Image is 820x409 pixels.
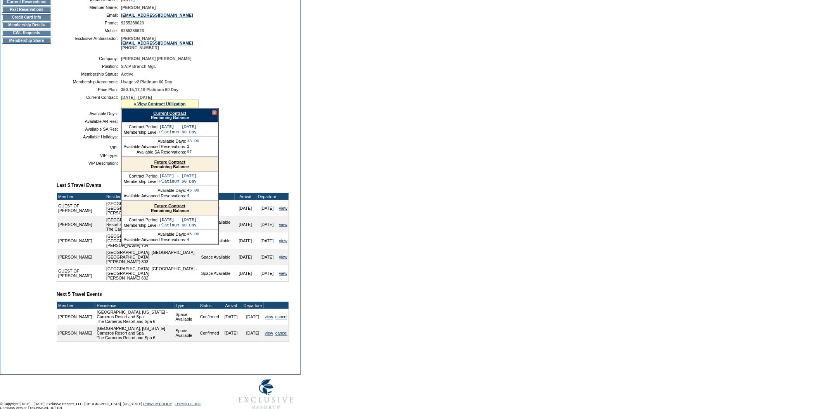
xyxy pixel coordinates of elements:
td: Available Holidays: [60,135,118,139]
td: Member [57,302,93,309]
a: Current Contract [153,111,186,116]
td: VIP: [60,145,118,150]
td: [DATE] [256,249,278,265]
td: Membership Level: [124,179,159,184]
td: [GEOGRAPHIC_DATA], [US_STATE] - Carneros Resort and Spa The Carneros Resort and Spa 6 [96,325,175,342]
a: view [279,255,287,259]
div: Remaining Balance [122,201,218,216]
td: [DATE] [235,233,256,249]
a: [EMAIL_ADDRESS][DOMAIN_NAME] [121,41,193,45]
span: [PERSON_NAME] [PHONE_NUMBER] [121,36,193,50]
td: Available Advanced Reservations: [124,237,186,242]
td: Available Days: [124,232,186,236]
td: CWL Requests [2,30,51,36]
td: [GEOGRAPHIC_DATA], [US_STATE] - Carneros Resort and Spa The Carneros Resort and Spa 6 [96,309,175,325]
div: Remaining Balance [121,109,218,122]
td: 45.00 [187,232,199,236]
td: Arrival [220,302,242,309]
span: [DATE] - [DATE] [121,95,152,100]
td: [PERSON_NAME] [57,233,105,249]
span: [PERSON_NAME] [PERSON_NAME] [121,56,192,61]
td: [DATE] [256,233,278,249]
td: Company: [60,56,118,61]
td: Available Days: [60,111,118,116]
td: GUEST OF [PERSON_NAME] [57,200,105,216]
td: Space Available [175,325,199,342]
span: Active [121,72,133,76]
td: [DATE] - [DATE] [159,174,197,178]
td: Platinum 60 Day [159,130,197,135]
span: 9255288623 [121,28,144,33]
span: [PERSON_NAME] [121,5,156,10]
td: Phone: [60,21,118,25]
td: Confirmed [199,309,220,325]
td: Departure [256,193,278,200]
td: Member Name: [60,5,118,10]
td: [DATE] [220,309,242,325]
span: 350-15,17,19 Platinum 60 Day [121,87,178,92]
td: Space Available [200,265,235,281]
a: cancel [275,315,287,319]
td: Contract Period: [124,174,159,178]
td: Residence [105,193,200,200]
div: Remaining Balance [122,157,218,172]
a: TERMS OF USE [175,402,201,406]
td: [GEOGRAPHIC_DATA], [GEOGRAPHIC_DATA] - [GEOGRAPHIC_DATA] [PERSON_NAME] 704 [105,233,200,249]
td: Position: [60,64,118,69]
td: Status [199,302,220,309]
td: Membership Share [2,38,51,44]
td: 45.00 [187,188,199,193]
td: Current Contract: [60,95,118,108]
td: Contract Period: [124,124,159,129]
td: Membership Agreement: [60,79,118,84]
td: [DATE] [235,216,256,233]
td: Type [175,302,199,309]
td: 4 [187,193,199,198]
a: view [265,315,273,319]
a: » View Contract Utilization [134,102,186,106]
td: [DATE] [256,216,278,233]
td: [DATE] - [DATE] [159,124,197,129]
span: Usage v2 Platinum 60 Day [121,79,172,84]
b: Next 5 Travel Events [57,292,102,297]
td: Exclusive Ambassador: [60,36,118,50]
span: 9255288623 [121,21,144,25]
td: Membership Level: [124,130,159,135]
a: cancel [275,331,287,336]
td: Available Advanced Reservations: [124,193,186,198]
td: [GEOGRAPHIC_DATA], [US_STATE] - Carneros Resort and Spa The Carneros Resort and Spa 3 [105,216,200,233]
td: Space Available [175,309,199,325]
td: Platinum 60 Day [159,179,197,184]
td: Available Days: [124,188,186,193]
td: Membership Level: [124,223,159,228]
td: Available SA Reservations: [124,150,186,154]
td: [GEOGRAPHIC_DATA], [GEOGRAPHIC_DATA] - [GEOGRAPHIC_DATA] [PERSON_NAME] 803 [105,249,200,265]
td: Departure [242,302,264,309]
td: GUEST OF [PERSON_NAME] [57,265,105,281]
td: [PERSON_NAME] [57,309,93,325]
td: [PERSON_NAME] [57,325,93,342]
td: [DATE] [256,265,278,281]
td: Member [57,193,105,200]
td: [DATE] [235,265,256,281]
td: Arrival [235,193,256,200]
a: PRIVACY POLICY [143,402,172,406]
td: 97 [187,150,199,154]
span: S.V.P Branch Mgr. [121,64,156,69]
a: view [265,331,273,336]
td: Email: [60,13,118,17]
a: view [279,271,287,276]
td: [DATE] [235,249,256,265]
td: 4 [187,237,199,242]
td: [DATE] [235,200,256,216]
a: view [279,206,287,211]
a: view [279,222,287,227]
td: Membership Details [2,22,51,28]
a: Future Contract [154,160,185,164]
td: 33.00 [187,139,199,143]
td: 2 [187,144,199,149]
td: Price Plan: [60,87,118,92]
td: [GEOGRAPHIC_DATA], [GEOGRAPHIC_DATA] - [GEOGRAPHIC_DATA] [PERSON_NAME] 602 [105,265,200,281]
td: [DATE] [242,325,264,342]
a: view [279,238,287,243]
